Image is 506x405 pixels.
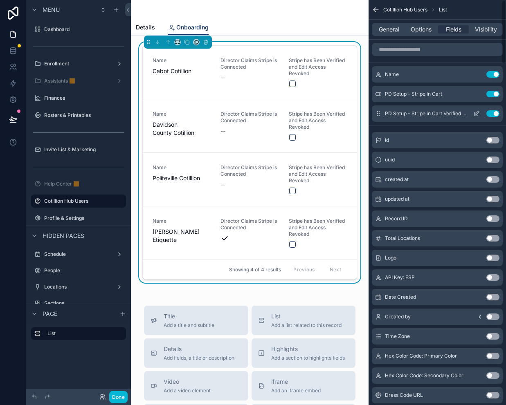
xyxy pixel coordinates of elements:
[44,215,124,222] label: Profile & Settings
[176,23,209,31] span: Onboarding
[252,306,356,335] button: ListAdd a list related to this record
[153,228,211,244] span: [PERSON_NAME] Etiquette
[383,7,427,13] span: Cotillion Hub Users
[44,26,124,33] label: Dashboard
[385,137,389,143] span: id
[26,323,131,348] div: scrollable content
[136,23,155,31] span: Details
[31,177,126,190] a: Help Center 🟧
[446,25,461,34] span: Fields
[289,57,347,77] span: Stripe has Been Verified and Edit Access Revoked
[44,181,124,187] label: Help Center 🟧
[289,164,347,184] span: Stripe has Been Verified and Edit Access Revoked
[385,274,415,281] span: API Key: ESP
[44,95,124,101] label: Finances
[31,57,126,70] a: Enrollment
[44,267,124,274] label: People
[44,146,124,153] label: Invite List & Marketing
[44,78,113,84] label: Assistants 🟧
[31,297,126,310] a: Sections
[153,121,211,137] span: Davidson County Cotillion
[439,7,447,13] span: List
[31,92,126,105] a: Finances
[220,111,279,124] span: Director Claims Stripe is Connected
[271,378,321,386] span: iframe
[385,215,408,222] span: Record ID
[144,306,248,335] button: TitleAdd a title and subtitle
[31,264,126,277] a: People
[44,251,113,257] label: Schedule
[271,355,345,361] span: Add a section to highlights fields
[385,71,399,78] span: Name
[220,218,279,231] span: Director Claims Stripe is Connected
[385,372,463,379] span: Hex Color Code: Secondary Color
[47,330,119,337] label: List
[229,266,281,273] span: Showing 4 of 4 results
[220,74,225,82] span: --
[385,255,396,261] span: Logo
[31,74,126,87] a: Assistants 🟧
[271,322,342,329] span: Add a list related to this record
[153,67,211,75] span: Cabot Cotillion
[164,355,234,361] span: Add fields, a title or description
[144,338,248,368] button: DetailsAdd fields, a title or description
[379,25,399,34] span: General
[252,338,356,368] button: HighlightsAdd a section to highlights fields
[31,109,126,122] a: Rosters & Printables
[31,212,126,225] a: Profile & Settings
[164,312,214,320] span: Title
[31,23,126,36] a: Dashboard
[220,127,225,135] span: --
[385,294,416,300] span: Date Created
[475,25,497,34] span: Visibility
[44,112,124,119] label: Rosters & Printables
[164,387,211,394] span: Add a video element
[31,195,126,208] a: Cotillion Hub Users
[153,164,211,171] span: Name
[31,280,126,293] a: Locations
[411,25,432,34] span: Options
[220,57,279,70] span: Director Claims Stripe is Connected
[252,371,356,401] button: iframeAdd an iframe embed
[164,322,214,329] span: Add a title and subtitle
[385,235,420,242] span: Total Locations
[385,176,409,183] span: created at
[43,310,57,318] span: Page
[44,60,113,67] label: Enrollment
[44,198,121,204] label: Cotillion Hub Users
[144,371,248,401] button: VideoAdd a video element
[289,111,347,130] span: Stripe has Been Verified and Edit Access Revoked
[164,345,234,353] span: Details
[43,6,60,14] span: Menu
[44,284,113,290] label: Locations
[153,218,211,224] span: Name
[385,91,442,97] span: PD Setup - Stripe in Cart
[271,345,345,353] span: Highlights
[136,20,155,36] a: Details
[385,333,410,340] span: Time Zone
[220,164,279,177] span: Director Claims Stripe is Connected
[153,57,211,64] span: Name
[168,20,209,36] a: Onboarding
[385,313,411,320] span: Created by
[31,143,126,156] a: Invite List & Marketing
[109,391,128,403] button: Done
[164,378,211,386] span: Video
[385,196,409,202] span: updated at
[385,157,395,163] span: uuid
[44,300,124,307] label: Sections
[289,218,347,237] span: Stripe has Been Verified and Edit Access Revoked
[385,110,467,117] span: PD Setup - Stripe in Cart Verified by Team & Edit Access Removed
[271,312,342,320] span: List
[271,387,321,394] span: Add an iframe embed
[31,248,126,261] a: Schedule
[153,174,211,182] span: Politeville Cotillion
[43,232,84,240] span: Hidden pages
[153,111,211,117] span: Name
[220,181,225,189] span: --
[385,353,457,359] span: Hex Color Code: Primary Color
